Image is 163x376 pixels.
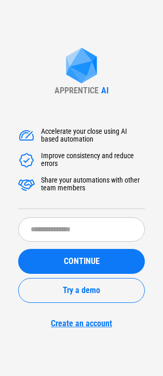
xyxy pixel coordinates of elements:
img: Apprentice AI [61,48,102,86]
a: Create an account [18,318,145,328]
div: Improve consistency and reduce errors [41,152,145,169]
img: Accelerate [18,152,35,169]
span: Try a demo [63,286,100,295]
img: Accelerate [18,176,35,193]
button: Try a demo [18,278,145,303]
img: Accelerate [18,128,35,144]
div: Share your automations with other team members [41,176,145,193]
span: CONTINUE [64,257,100,266]
div: Accelerate your close using AI based automation [41,128,145,144]
div: APPRENTICE [55,86,99,95]
div: AI [101,86,108,95]
button: CONTINUE [18,249,145,274]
